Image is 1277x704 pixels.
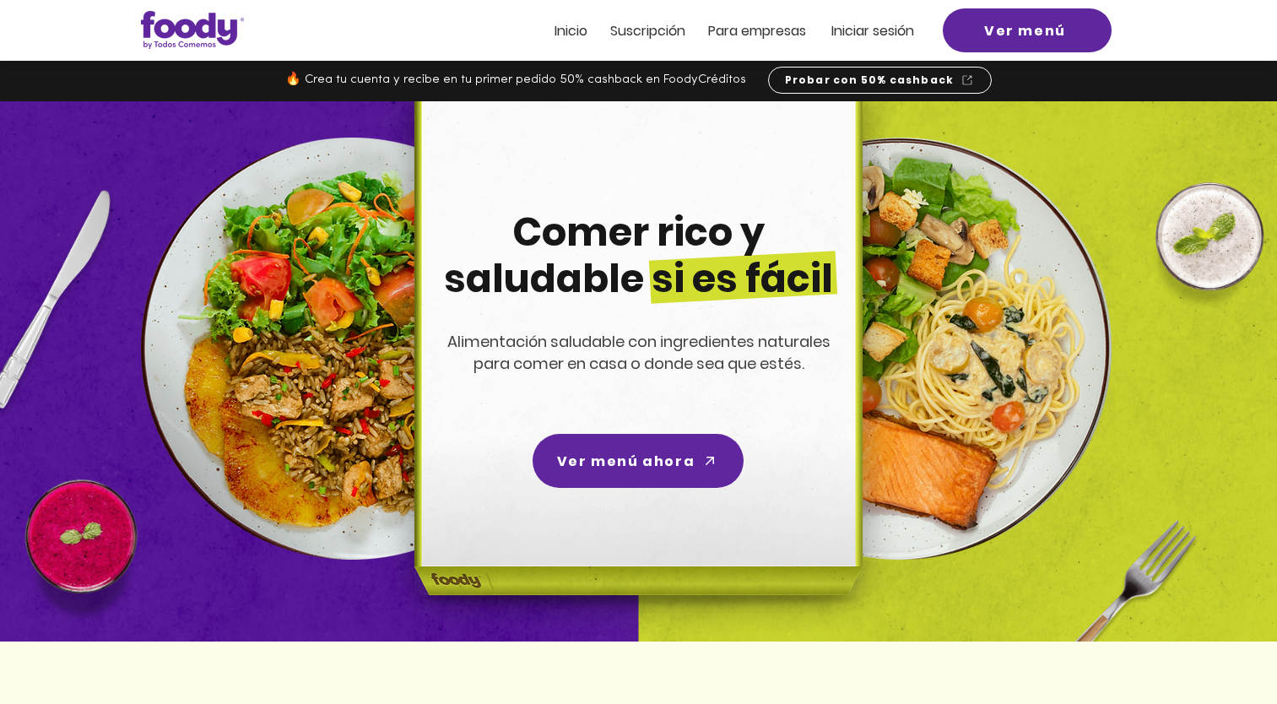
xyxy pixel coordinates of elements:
[785,73,955,88] span: Probar con 50% cashback
[943,8,1112,52] a: Ver menú
[831,21,914,41] span: Iniciar sesión
[447,331,831,374] span: Alimentación saludable con ingredientes naturales para comer en casa o donde sea que estés.
[141,11,244,49] img: Logo_Foody V2.0.0 (3).png
[444,205,833,306] span: Comer rico y saludable si es fácil
[610,24,685,38] a: Suscripción
[555,21,587,41] span: Inicio
[831,24,914,38] a: Iniciar sesión
[555,24,587,38] a: Inicio
[533,434,744,488] a: Ver menú ahora
[285,73,746,86] span: 🔥 Crea tu cuenta y recibe en tu primer pedido 50% cashback en FoodyCréditos
[708,21,724,41] span: Pa
[724,21,806,41] span: ra empresas
[610,21,685,41] span: Suscripción
[557,451,695,472] span: Ver menú ahora
[141,138,563,560] img: left-dish-compress.png
[367,101,904,642] img: headline-center-compress.png
[768,67,992,94] a: Probar con 50% cashback
[1179,606,1260,687] iframe: Messagebird Livechat Widget
[708,24,806,38] a: Para empresas
[984,20,1066,41] span: Ver menú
